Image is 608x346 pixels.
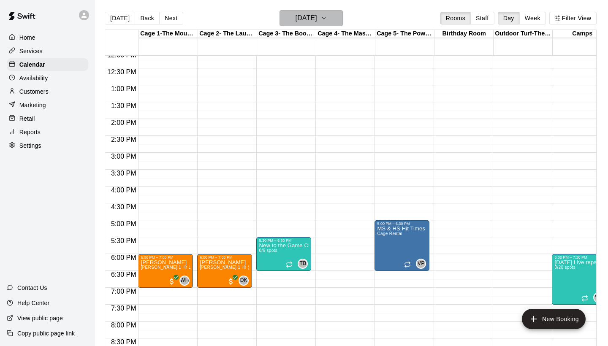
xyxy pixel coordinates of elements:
[17,314,63,322] p: View public page
[419,259,426,269] span: Vault Performance
[470,12,494,24] button: Staff
[519,12,546,24] button: Week
[7,31,88,44] a: Home
[316,30,375,38] div: Cage 4- The Mash Zone
[200,265,315,270] span: [PERSON_NAME] 1 Hr (pitching/hitting/or fielding lesson)
[159,12,183,24] button: Next
[109,271,138,278] span: 6:30 PM
[109,119,138,126] span: 2:00 PM
[17,329,75,338] p: Copy public page link
[259,238,309,243] div: 5:30 PM – 6:30 PM
[109,322,138,329] span: 8:00 PM
[109,220,138,227] span: 5:00 PM
[377,222,427,226] div: 5:00 PM – 6:30 PM
[19,47,43,55] p: Services
[581,295,588,302] span: Recurring event
[554,265,575,270] span: 0/20 spots filled
[595,293,602,302] span: VP
[109,338,138,346] span: 8:30 PM
[109,203,138,211] span: 4:30 PM
[404,261,411,268] span: Recurring event
[377,231,402,236] span: Cage Rental
[549,12,597,24] button: Filter View
[109,288,138,295] span: 7:00 PM
[109,305,138,312] span: 7:30 PM
[109,237,138,244] span: 5:30 PM
[7,58,88,71] a: Calendar
[105,12,135,24] button: [DATE]
[552,254,607,305] div: 6:00 PM – 7:30 PM: Friday Live reps Mash Lab $15
[416,259,426,269] div: Vault Performance
[19,33,35,42] p: Home
[17,299,49,307] p: Help Center
[418,259,425,268] span: VP
[522,309,586,329] button: add
[296,12,317,24] h6: [DATE]
[19,141,41,150] p: Settings
[298,259,308,269] div: Trent Bowles
[200,255,250,259] div: 6:00 PM – 7:00 PM
[494,30,553,38] div: Outdoor Turf-The Yard
[109,170,138,177] span: 3:30 PM
[109,136,138,143] span: 2:30 PM
[168,277,176,286] span: All customers have paid
[198,30,257,38] div: Cage 2- The Launch Pad
[286,261,293,268] span: Recurring event
[434,30,494,38] div: Birthday Room
[109,102,138,109] span: 1:30 PM
[239,276,249,286] div: Dusten Knight
[227,277,235,286] span: All customers have paid
[135,12,160,24] button: Back
[299,259,306,268] span: TB
[7,139,88,152] a: Settings
[180,276,189,285] span: WH
[375,220,429,271] div: 5:00 PM – 6:30 PM: MS & HS Hit Times
[498,12,520,24] button: Day
[183,276,190,286] span: Warren Hall
[7,99,88,111] a: Marketing
[7,112,88,125] a: Retail
[301,259,308,269] span: Trent Bowles
[141,255,190,259] div: 6:00 PM – 7:00 PM
[109,85,138,92] span: 1:00 PM
[109,254,138,261] span: 6:00 PM
[19,60,45,69] p: Calendar
[240,276,247,285] span: DK
[7,126,88,138] a: Reports
[7,45,88,57] a: Services
[7,72,88,84] a: Availability
[375,30,434,38] div: Cage 5- The Power Alley
[19,114,35,123] p: Retail
[138,254,193,288] div: 6:00 PM – 7:00 PM: William Chitwood
[554,255,604,259] div: 6:00 PM – 7:30 PM
[257,30,316,38] div: Cage 3- The Boom Box
[141,265,203,270] span: [PERSON_NAME] 1 Hr Lesson
[242,276,249,286] span: Dusten Knight
[256,237,311,271] div: 5:30 PM – 6:30 PM: New to the Game Class led by former professional player Trent ages 5-10
[109,187,138,194] span: 4:00 PM
[19,101,46,109] p: Marketing
[440,12,471,24] button: Rooms
[109,153,138,160] span: 3:00 PM
[593,292,603,303] div: Vault Performance
[197,254,252,288] div: 6:00 PM – 7:00 PM: Brodee Arnold
[19,128,41,136] p: Reports
[17,284,47,292] p: Contact Us
[19,74,48,82] p: Availability
[105,68,138,76] span: 12:30 PM
[280,10,343,26] button: [DATE]
[179,276,190,286] div: Warren Hall
[19,87,49,96] p: Customers
[139,30,198,38] div: Cage 1-The Mound Lab
[259,248,277,253] span: 0/6 spots filled
[7,85,88,98] a: Customers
